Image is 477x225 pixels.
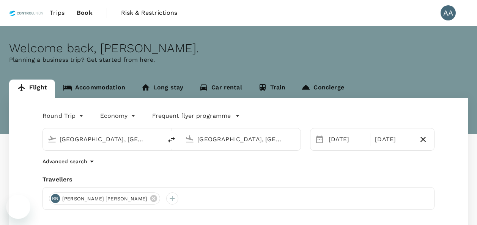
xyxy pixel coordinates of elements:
button: Open [157,138,159,140]
button: Open [295,138,297,140]
div: RN [51,194,60,203]
a: Accommodation [55,80,133,98]
span: [PERSON_NAME] [PERSON_NAME] [58,195,152,203]
a: Car rental [191,80,250,98]
button: Advanced search [43,157,96,166]
a: Train [250,80,294,98]
p: Advanced search [43,158,87,165]
p: Frequent flyer programme [152,111,231,120]
a: Concierge [293,80,352,98]
span: Risk & Restrictions [121,8,178,17]
button: delete [162,131,181,149]
button: Frequent flyer programme [152,111,240,120]
span: Book [77,8,93,17]
div: Round Trip [43,110,85,122]
input: Going to [197,133,284,145]
a: Long stay [133,80,191,98]
div: Economy [100,110,137,122]
p: Planning a business trip? Get started from here. [9,55,468,64]
iframe: Button to launch messaging window [6,195,30,219]
div: Travellers [43,175,434,184]
img: Control Union Malaysia Sdn. Bhd. [9,5,44,21]
span: Trips [50,8,65,17]
div: [DATE] [326,132,369,147]
div: RN[PERSON_NAME] [PERSON_NAME] [49,192,160,205]
div: Welcome back , [PERSON_NAME] . [9,41,468,55]
div: AA [441,5,456,20]
div: [DATE] [372,132,415,147]
input: Depart from [60,133,146,145]
a: Flight [9,80,55,98]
